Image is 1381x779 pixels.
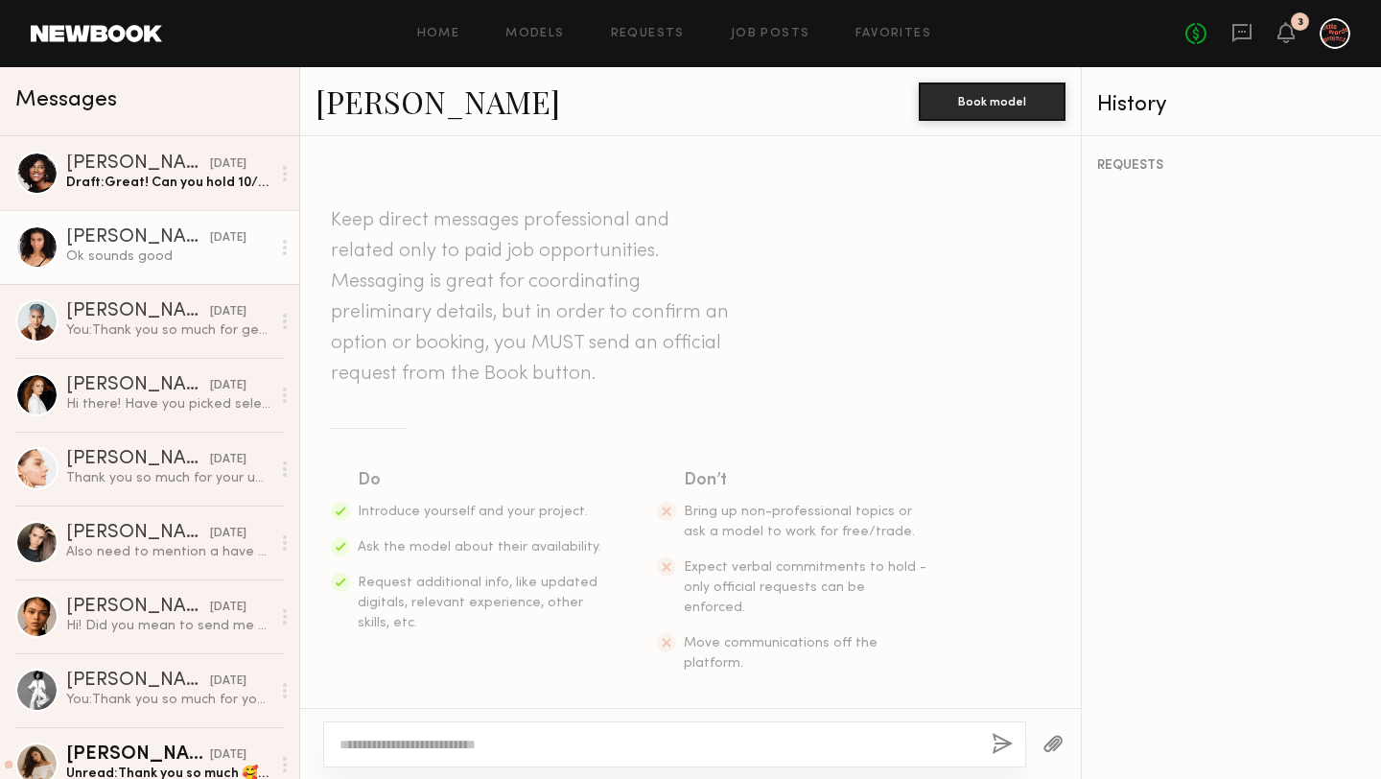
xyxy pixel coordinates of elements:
span: Ask the model about their availability. [358,541,601,554]
span: Expect verbal commitments to hold - only official requests can be enforced. [684,561,926,614]
div: [PERSON_NAME] [66,154,210,174]
div: [PERSON_NAME] [66,745,210,765]
div: [DATE] [210,451,246,469]
span: Request additional info, like updated digitals, relevant experience, other skills, etc. [358,577,597,629]
div: Also need to mention a have couple new tattoos on my arms, but they are small [66,543,270,561]
a: Job Posts [731,28,810,40]
div: Hi! Did you mean to send me a request ? [66,617,270,635]
div: [DATE] [210,673,246,691]
div: History [1097,94,1366,116]
div: [DATE] [210,303,246,321]
span: Move communications off the platform. [684,637,878,670]
div: [DATE] [210,525,246,543]
div: [DATE] [210,377,246,395]
span: Bring up non-professional topics or ask a model to work for free/trade. [684,506,915,538]
a: Requests [611,28,685,40]
div: Hi there! Have you picked selects for this project? I’m still held as an option and available [DATE] [66,395,270,413]
a: Home [417,28,460,40]
div: [PERSON_NAME] [66,598,210,617]
span: Introduce yourself and your project. [358,506,588,518]
header: Keep direct messages professional and related only to paid job opportunities. Messaging is great ... [331,205,734,389]
div: [PERSON_NAME] [66,302,210,321]
a: [PERSON_NAME] [316,81,560,122]
div: [PERSON_NAME] [66,228,210,248]
div: [DATE] [210,599,246,617]
span: Messages [15,89,117,111]
div: [PERSON_NAME] [66,524,210,543]
div: [DATE] [210,746,246,765]
div: Do [358,467,603,494]
div: [DATE] [210,155,246,174]
div: 3 [1298,17,1303,28]
div: You: Thank you so much for your time! [66,691,270,709]
div: Don’t [684,467,929,494]
div: Thank you so much for your understanding. Let’s keep in touch, and I wish you all the best of luc... [66,469,270,487]
a: Book model [919,92,1065,108]
div: Ok sounds good [66,248,270,266]
div: [PERSON_NAME] [66,376,210,395]
div: Draft: Great! Can you hold 10/1 please? We are finalizing internally and then I can go ahead and ... [66,174,270,192]
div: [PERSON_NAME] [66,450,210,469]
div: [DATE] [210,229,246,248]
div: [PERSON_NAME] [66,672,210,691]
div: REQUESTS [1097,159,1366,173]
button: Book model [919,83,1065,121]
a: Favorites [855,28,931,40]
a: Models [505,28,564,40]
div: You: Thank you so much for getting back to me! Totally understand where you’re coming from, and I... [66,321,270,340]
